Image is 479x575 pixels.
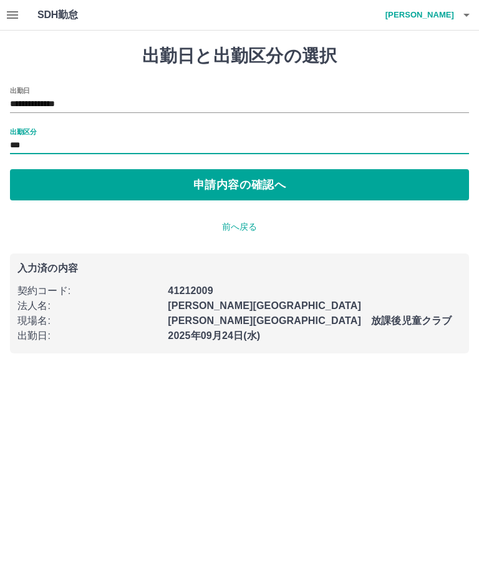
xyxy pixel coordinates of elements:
p: 前へ戻る [10,220,469,233]
p: 入力済の内容 [17,263,462,273]
label: 出勤日 [10,86,30,95]
button: 申請内容の確認へ [10,169,469,200]
label: 出勤区分 [10,127,36,136]
b: [PERSON_NAME][GEOGRAPHIC_DATA] [168,300,361,311]
p: 契約コード : [17,283,160,298]
p: 出勤日 : [17,328,160,343]
b: 41212009 [168,285,213,296]
b: 2025年09月24日(水) [168,330,260,341]
p: 現場名 : [17,313,160,328]
h1: 出勤日と出勤区分の選択 [10,46,469,67]
p: 法人名 : [17,298,160,313]
b: [PERSON_NAME][GEOGRAPHIC_DATA] 放課後児童クラブ [168,315,452,326]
